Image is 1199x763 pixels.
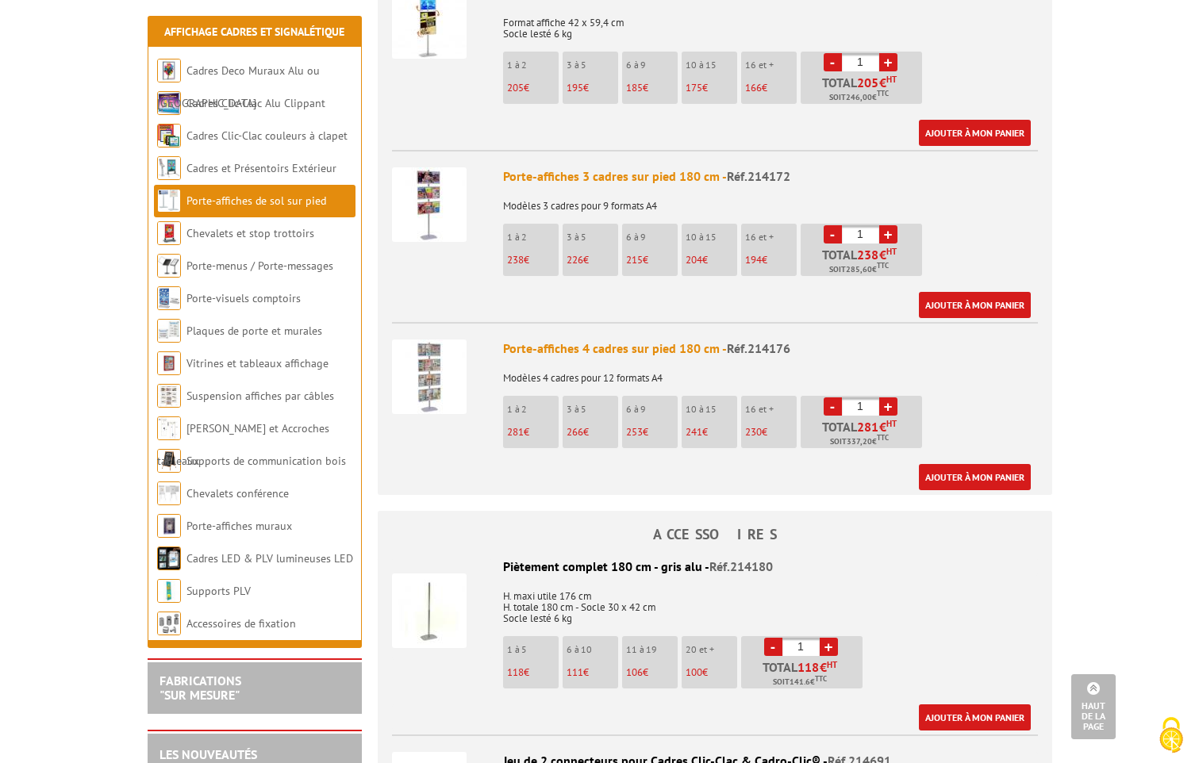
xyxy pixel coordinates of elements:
span: 238 [507,253,524,266]
p: 16 et + [745,59,797,71]
a: [PERSON_NAME] et Accroches tableaux [157,421,329,468]
p: € [686,82,737,94]
sup: TTC [877,89,889,98]
img: Porte-menus / Porte-messages [157,254,181,278]
img: Cadres LED & PLV lumineuses LED [157,546,181,570]
p: 3 à 5 [567,232,618,243]
a: Ajouter à mon panier [919,292,1031,318]
p: 3 à 5 [567,59,618,71]
a: Chevalets et stop trottoirs [186,226,314,240]
p: € [567,82,618,94]
span: 266 [567,425,583,439]
a: Haut de la page [1071,674,1116,739]
span: 241 [686,425,702,439]
a: Cadres LED & PLV lumineuses LED [186,551,353,566]
span: 141.6 [790,676,810,688]
p: € [686,255,737,266]
span: Soit € [829,91,889,104]
span: 215 [626,253,643,266]
img: Accessoires de fixation [157,612,181,635]
a: Porte-menus / Porte-messages [186,259,333,273]
a: Cadres et Présentoirs Extérieur [186,161,336,175]
img: Cadres et Présentoirs Extérieur [157,156,181,180]
p: € [567,255,618,266]
span: Soit € [829,263,889,276]
a: Ajouter à mon panier [919,120,1031,146]
img: Chevalets et stop trottoirs [157,221,181,245]
a: + [879,397,897,416]
p: € [626,255,678,266]
span: Réf.214172 [727,168,790,184]
span: 185 [626,81,643,94]
a: + [820,638,838,656]
span: 285,60 [846,263,872,276]
img: Porte-affiches 4 cadres sur pied 180 cm [392,339,467,414]
p: 6 à 10 [567,644,618,655]
a: - [824,225,842,243]
img: Cadres Clic-Clac couleurs à clapet [157,124,181,148]
span: 238 [857,248,879,261]
span: 246,00 [846,91,872,104]
span: 205 [857,76,879,89]
span: 204 [686,253,702,266]
p: € [507,667,559,678]
p: € [567,667,618,678]
span: 118 [507,665,524,679]
p: € [745,82,797,94]
a: Plaques de porte et murales [186,324,322,338]
img: Vitrines et tableaux affichage [157,351,181,375]
a: Supports PLV [186,584,251,598]
span: Réf.214176 [727,340,790,356]
p: € [686,667,737,678]
a: Porte-affiches muraux [186,519,292,533]
a: Supports de communication bois [186,454,346,468]
p: € [626,427,678,438]
a: Porte-affiches de sol sur pied [186,194,326,208]
p: 6 à 9 [626,404,678,415]
button: Cookies (fenêtre modale) [1143,709,1199,763]
p: € [686,427,737,438]
a: Ajouter à mon panier [919,704,1031,730]
sup: HT [886,246,897,257]
span: 106 [626,665,643,679]
span: 100 [686,665,702,679]
img: Chevalets conférence [157,481,181,505]
a: + [879,225,897,243]
p: Modèles 3 cadres pour 9 formats A4 [503,190,1038,212]
span: 166 [745,81,762,94]
span: Soit € [830,435,889,448]
span: Réf.214180 [709,558,773,574]
a: Accessoires de fixation [186,616,296,631]
span: € [797,661,837,673]
sup: HT [827,659,837,670]
span: Soit € [773,676,827,688]
span: 281 [857,420,879,433]
a: Cadres Deco Muraux Alu ou [GEOGRAPHIC_DATA] [157,63,320,110]
img: Suspension affiches par câbles [157,384,181,408]
img: Plaques de porte et murales [157,319,181,343]
p: 20 et + [686,644,737,655]
span: € [879,420,886,433]
p: 1 à 2 [507,232,559,243]
p: 1 à 2 [507,404,559,415]
p: Total [745,661,863,688]
p: € [626,667,678,678]
div: Piètement complet 180 cm - gris alu - [392,558,1038,576]
a: Affichage Cadres et Signalétique [164,25,344,39]
p: € [626,82,678,94]
img: Piètement complet 180 cm - gris alu [392,573,467,648]
sup: TTC [815,674,827,683]
a: - [764,638,782,656]
a: Vitrines et tableaux affichage [186,356,329,370]
p: Total [805,248,922,276]
p: 10 à 15 [686,59,737,71]
span: 205 [507,81,524,94]
p: Format affiche 42 x 59,4 cm Socle lesté 6 kg [503,6,1038,40]
p: 10 à 15 [686,404,737,415]
a: Suspension affiches par câbles [186,389,334,403]
img: Porte-affiches 3 cadres sur pied 180 cm [392,167,467,242]
span: 230 [745,425,762,439]
span: € [879,76,886,89]
a: FABRICATIONS"Sur Mesure" [159,673,241,703]
div: Porte-affiches 3 cadres sur pied 180 cm - [503,167,1038,186]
